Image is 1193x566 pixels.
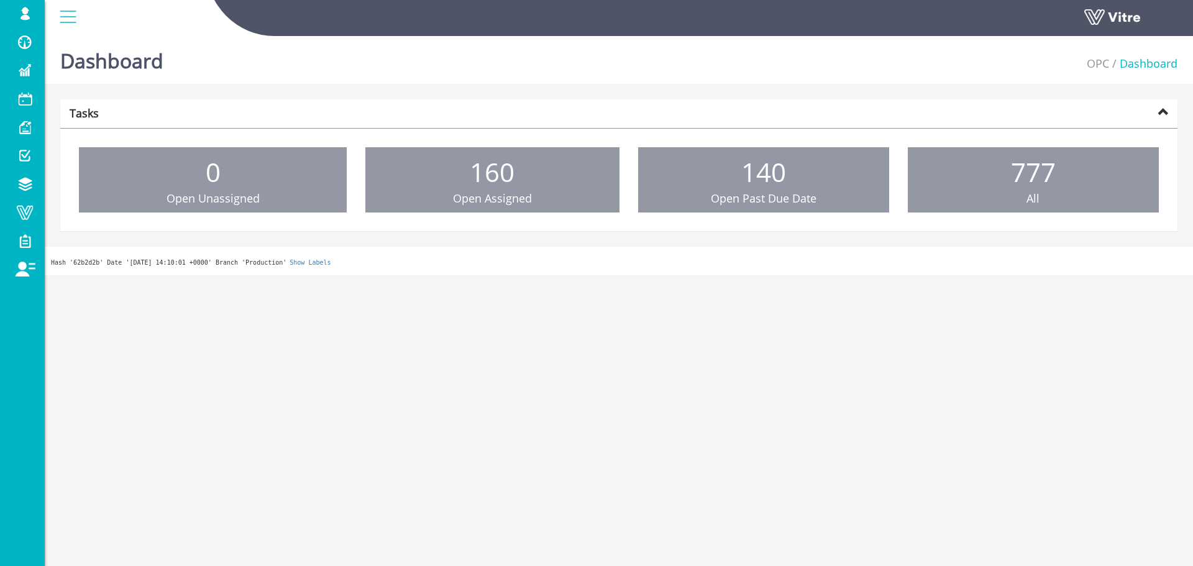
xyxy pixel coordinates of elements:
[711,191,816,206] span: Open Past Due Date
[453,191,532,206] span: Open Assigned
[1026,191,1040,206] span: All
[70,106,99,121] strong: Tasks
[1087,56,1109,71] a: OPC
[638,147,889,213] a: 140 Open Past Due Date
[908,147,1159,213] a: 777 All
[365,147,619,213] a: 160 Open Assigned
[60,31,163,84] h1: Dashboard
[1109,56,1177,72] li: Dashboard
[167,191,260,206] span: Open Unassigned
[79,147,347,213] a: 0 Open Unassigned
[741,154,786,189] span: 140
[51,259,286,266] span: Hash '62b2d2b' Date '[DATE] 14:10:01 +0000' Branch 'Production'
[206,154,221,189] span: 0
[1011,154,1056,189] span: 777
[470,154,514,189] span: 160
[290,259,331,266] a: Show Labels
